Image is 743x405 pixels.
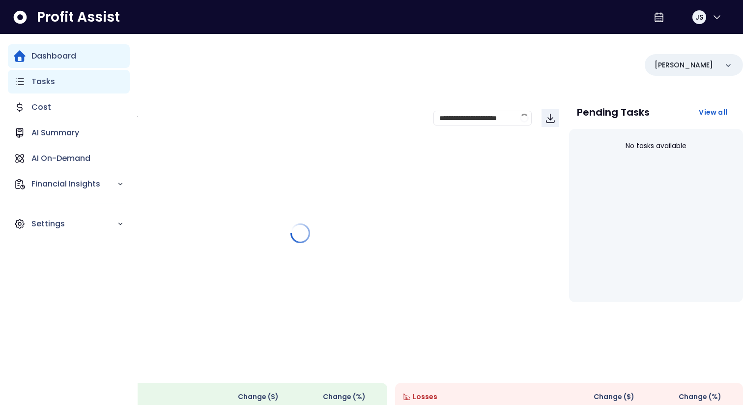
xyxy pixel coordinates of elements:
p: Settings [31,218,117,230]
span: Change (%) [323,392,366,402]
p: Pending Tasks [577,107,650,117]
p: AI On-Demand [31,153,90,164]
button: Download [542,109,559,127]
span: View all [699,107,727,117]
p: Wins & Losses [39,361,743,371]
span: Change (%) [679,392,721,402]
button: View all [691,103,735,121]
p: Cost [31,101,51,113]
p: AI Summary [31,127,79,139]
span: JS [695,12,703,22]
span: Change ( $ ) [594,392,634,402]
span: Change ( $ ) [238,392,279,402]
span: Profit Assist [37,8,120,26]
p: [PERSON_NAME] [655,60,713,70]
div: No tasks available [577,133,735,159]
p: Tasks [31,76,55,88]
p: Financial Insights [31,178,117,190]
p: Dashboard [31,50,76,62]
span: Losses [413,392,437,402]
